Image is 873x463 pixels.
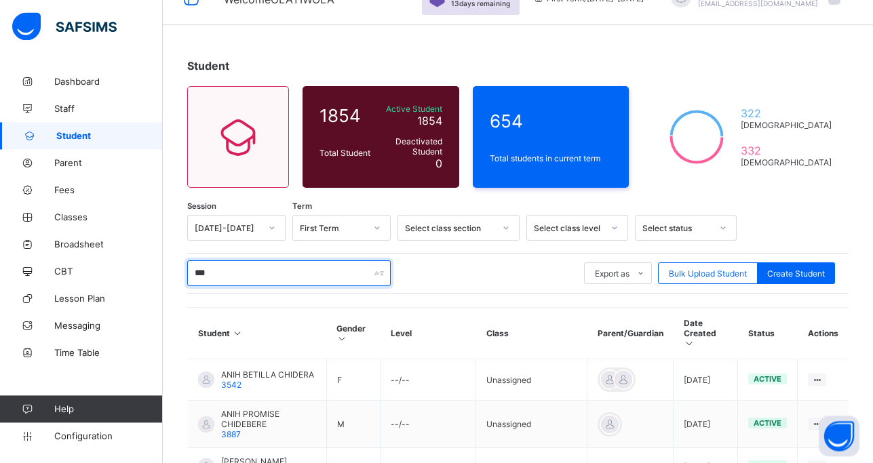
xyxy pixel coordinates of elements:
span: 322 [741,106,832,120]
span: Messaging [54,320,163,331]
span: Total students in current term [490,153,613,163]
span: 1854 [417,114,442,127]
td: [DATE] [674,401,738,448]
span: 654 [490,110,613,132]
i: Sort in Ascending Order [336,334,348,344]
span: Term [292,201,312,211]
span: Student [187,59,229,73]
span: active [754,418,781,428]
td: --/-- [381,401,476,448]
th: Gender [326,308,381,359]
span: Student [56,130,163,141]
td: [DATE] [674,359,738,401]
th: Level [381,308,476,359]
i: Sort in Ascending Order [684,338,695,348]
td: M [326,401,381,448]
span: [DEMOGRAPHIC_DATA] [741,120,832,130]
span: Broadsheet [54,239,163,249]
span: Active Student [377,104,442,114]
span: Session [187,201,216,211]
th: Class [476,308,587,359]
span: ANIH BETILLA CHIDERA [221,369,314,380]
td: Unassigned [476,401,587,448]
span: 332 [741,144,832,157]
span: Time Table [54,347,163,358]
img: safsims [12,12,117,41]
span: Classes [54,212,163,222]
th: Status [738,308,798,359]
th: Date Created [674,308,738,359]
div: First Term [300,223,366,233]
span: Deactivated Student [377,136,442,157]
div: Select status [642,223,712,233]
span: Lesson Plan [54,293,163,304]
i: Sort in Ascending Order [232,328,244,338]
span: Configuration [54,430,162,441]
span: Staff [54,103,163,114]
span: Help [54,403,162,414]
span: active [754,374,781,384]
td: F [326,359,381,401]
span: Dashboard [54,76,163,87]
span: Fees [54,184,163,195]
span: Bulk Upload Student [669,268,747,279]
th: Actions [798,308,849,359]
button: Open asap [819,416,859,456]
span: 1854 [319,105,370,126]
span: [DEMOGRAPHIC_DATA] [741,157,832,167]
div: [DATE]-[DATE] [195,223,260,233]
td: --/-- [381,359,476,401]
span: 3887 [221,429,241,439]
span: 3542 [221,380,241,390]
td: Unassigned [476,359,587,401]
span: ANIH PROMISE CHIDEBERE [221,409,316,429]
th: Student [188,308,327,359]
span: CBT [54,266,163,277]
span: Export as [595,268,629,279]
span: Parent [54,157,163,168]
div: Select class section [405,223,494,233]
div: Total Student [316,144,374,161]
span: 0 [435,157,442,170]
div: Select class level [534,223,603,233]
span: Create Student [767,268,825,279]
th: Parent/Guardian [587,308,674,359]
